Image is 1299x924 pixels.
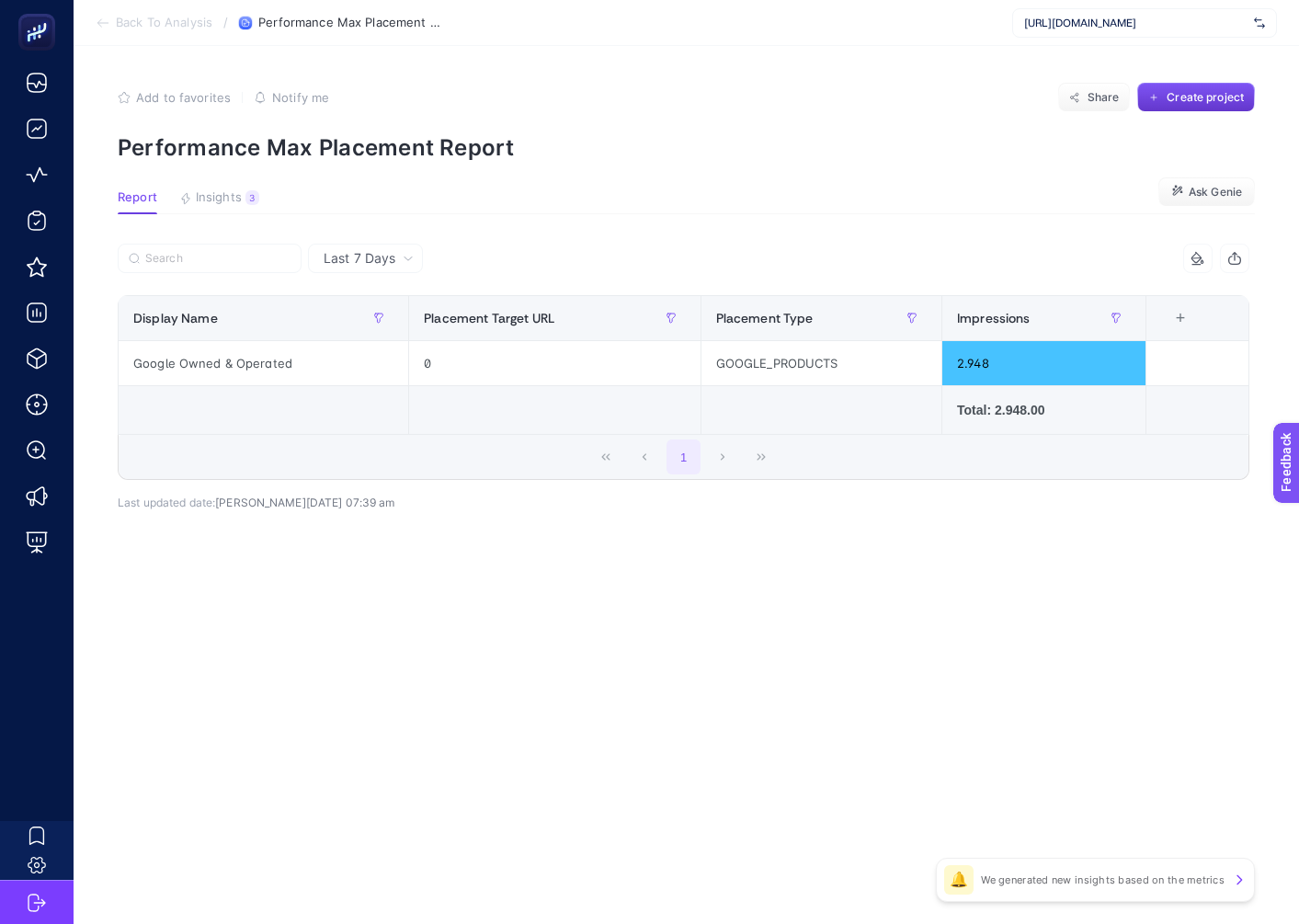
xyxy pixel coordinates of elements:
input: Search [145,252,291,266]
span: Back To Analysis [116,16,212,30]
button: Share [1058,83,1130,112]
span: / [223,15,228,29]
div: 4 items selected [1161,311,1176,351]
button: Ask Genie [1158,177,1255,207]
span: Notify me [272,90,329,105]
span: Last updated date: [118,496,215,509]
button: 1 [667,439,701,474]
div: 0 [409,341,700,385]
span: Ask Genie [1189,185,1242,200]
span: Display Name [133,311,218,325]
span: [PERSON_NAME][DATE] 07:39 am [215,496,394,509]
div: Google Owned & Operated [119,341,408,385]
span: Impressions [957,311,1031,325]
span: Performance Max Placement Report [258,16,442,30]
span: [URL][DOMAIN_NAME] [1024,16,1247,30]
button: Create project [1137,83,1255,112]
span: Create project [1167,90,1244,105]
p: Performance Max Placement Report [118,134,1255,161]
div: Last 7 Days [118,273,1249,509]
div: + [1163,311,1198,325]
div: Total: 2.948.00 [957,401,1131,419]
span: Share [1088,90,1120,105]
span: Report [118,190,157,205]
span: Feedback [11,6,70,20]
div: 3 [245,190,259,205]
span: Placement Target URL [424,311,554,325]
button: Add to favorites [118,90,231,105]
div: 2.948 [942,341,1145,385]
span: Last 7 Days [324,249,395,268]
img: svg%3e [1254,14,1265,32]
span: Add to favorites [136,90,231,105]
button: Notify me [254,90,329,105]
span: Placement Type [716,311,814,325]
div: GOOGLE_PRODUCTS [701,341,941,385]
span: Insights [196,190,242,205]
